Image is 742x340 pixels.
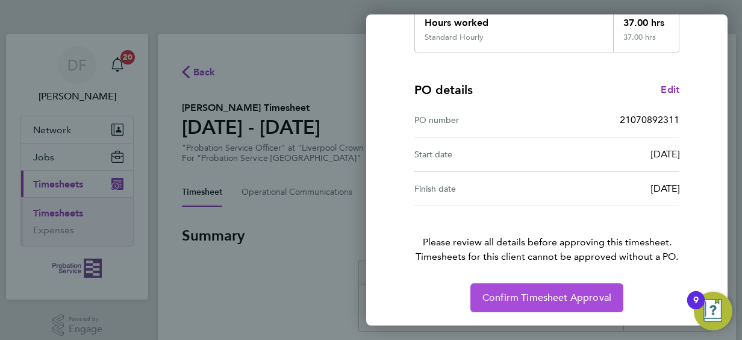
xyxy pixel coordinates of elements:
[693,300,699,316] div: 9
[620,114,679,125] span: 21070892311
[400,206,694,264] p: Please review all details before approving this timesheet.
[661,83,679,97] a: Edit
[414,113,547,127] div: PO number
[470,283,623,312] button: Confirm Timesheet Approval
[694,292,732,330] button: Open Resource Center, 9 new notifications
[414,181,547,196] div: Finish date
[482,292,611,304] span: Confirm Timesheet Approval
[661,84,679,95] span: Edit
[425,33,484,42] div: Standard Hourly
[415,6,613,33] div: Hours worked
[400,250,694,264] span: Timesheets for this client cannot be approved without a PO.
[547,181,679,196] div: [DATE]
[547,147,679,162] div: [DATE]
[414,147,547,162] div: Start date
[613,33,679,52] div: 37.00 hrs
[613,6,679,33] div: 37.00 hrs
[414,81,473,98] h4: PO details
